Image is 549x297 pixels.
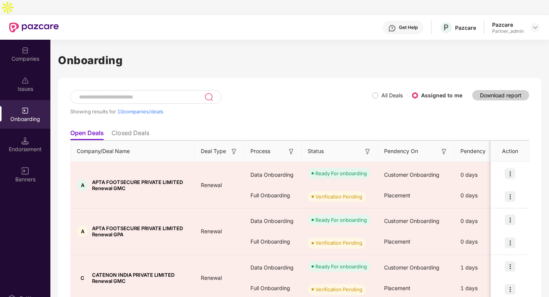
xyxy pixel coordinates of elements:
[492,28,524,34] div: Partner_admin
[384,218,439,224] span: Customer Onboarding
[315,239,362,247] div: Verification Pending
[204,92,213,102] img: svg+xml;base64,PHN2ZyB3aWR0aD0iMjQiIGhlaWdodD0iMjUiIHZpZXdCb3g9IjAgMCAyNCAyNSIgZmlsbD0ibm9uZSIgeG...
[384,171,439,178] span: Customer Onboarding
[315,286,362,293] div: Verification Pending
[532,24,538,31] img: svg+xml;base64,PHN2ZyBpZD0iRHJvcGRvd24tMzJ4MzIiIHhtbG5zPSJodHRwOi8vd3d3LnczLm9yZy8yMDAwL3N2ZyIgd2...
[505,168,515,179] img: icon
[21,137,29,145] img: svg+xml;base64,PHN2ZyB3aWR0aD0iMTQuNSIgaGVpZ2h0PSIxNC41IiB2aWV3Qm94PSIwIDAgMTYgMTYiIGZpbGw9Im5vbm...
[505,237,515,248] img: icon
[455,24,476,31] div: Pazcare
[384,285,410,291] span: Placement
[201,147,226,155] span: Deal Type
[315,193,362,200] div: Verification Pending
[21,107,29,115] img: svg+xml;base64,PHN2ZyB3aWR0aD0iMjAiIGhlaWdodD0iMjAiIHZpZXdCb3g9IjAgMCAyMCAyMCIgZmlsbD0ibm9uZSIgeG...
[491,141,529,162] th: Action
[364,148,371,155] img: svg+xml;base64,PHN2ZyB3aWR0aD0iMTYiIGhlaWdodD0iMTYiIHZpZXdCb3g9IjAgMCAxNiAxNiIgZmlsbD0ibm9uZSIgeG...
[454,185,512,206] div: 0 days
[70,129,104,140] li: Open Deals
[315,169,367,177] div: Ready For onboarding
[384,238,410,245] span: Placement
[117,108,163,115] span: 10 companies/deals
[58,52,541,69] h1: Onboarding
[21,47,29,54] img: svg+xml;base64,PHN2ZyBpZD0iQ29tcGFuaWVzIiB4bWxucz0iaHR0cDovL3d3dy53My5vcmcvMjAwMC9zdmciIHdpZHRoPS...
[384,147,418,155] span: Pendency On
[454,231,512,252] div: 0 days
[250,147,270,155] span: Process
[399,24,418,31] div: Get Help
[454,211,512,231] div: 0 days
[315,263,367,270] div: Ready For onboarding
[70,108,372,115] div: Showing results for
[244,257,302,278] div: Data Onboarding
[444,23,449,32] span: P
[287,148,295,155] img: svg+xml;base64,PHN2ZyB3aWR0aD0iMTYiIGhlaWdodD0iMTYiIHZpZXdCb3g9IjAgMCAxNiAxNiIgZmlsbD0ibm9uZSIgeG...
[195,182,228,188] span: Renewal
[388,24,396,32] img: svg+xml;base64,PHN2ZyBpZD0iSGVscC0zMngzMiIgeG1sbnM9Imh0dHA6Ly93d3cudzMub3JnLzIwMDAvc3ZnIiB3aWR0aD...
[21,167,29,175] img: svg+xml;base64,PHN2ZyB3aWR0aD0iMTYiIGhlaWdodD0iMTYiIHZpZXdCb3g9IjAgMCAxNiAxNiIgZmlsbD0ibm9uZSIgeG...
[505,215,515,225] img: icon
[440,148,448,155] img: svg+xml;base64,PHN2ZyB3aWR0aD0iMTYiIGhlaWdodD0iMTYiIHZpZXdCb3g9IjAgMCAxNiAxNiIgZmlsbD0ibm9uZSIgeG...
[9,23,59,32] img: New Pazcare Logo
[92,179,189,191] span: APTA FOOTSECURE PRIVATE LIMITED Renewal GMC
[454,257,512,278] div: 1 days
[244,211,302,231] div: Data Onboarding
[77,272,88,284] div: C
[421,92,462,98] label: Assigned to me
[492,21,524,28] div: Pazcare
[195,228,228,234] span: Renewal
[454,165,512,185] div: 0 days
[77,226,88,237] div: A
[244,231,302,252] div: Full Onboarding
[77,179,88,191] div: A
[195,274,228,281] span: Renewal
[92,225,189,237] span: APTA FOOTSECURE PRIVATE LIMITED Renewal GPA
[384,264,439,271] span: Customer Onboarding
[381,92,403,98] label: All Deals
[244,165,302,185] div: Data Onboarding
[244,185,302,206] div: Full Onboarding
[308,147,324,155] span: Status
[505,284,515,295] img: icon
[454,141,512,162] th: Pendency
[21,77,29,84] img: svg+xml;base64,PHN2ZyBpZD0iSXNzdWVzX2Rpc2FibGVkIiB4bWxucz0iaHR0cDovL3d3dy53My5vcmcvMjAwMC9zdmciIH...
[472,90,529,100] button: Download report
[505,191,515,202] img: icon
[230,148,238,155] img: svg+xml;base64,PHN2ZyB3aWR0aD0iMTYiIGhlaWdodD0iMTYiIHZpZXdCb3g9IjAgMCAxNiAxNiIgZmlsbD0ibm9uZSIgeG...
[71,141,195,162] th: Company/Deal Name
[384,192,410,199] span: Placement
[460,147,499,155] span: Pendency
[111,129,149,140] li: Closed Deals
[505,261,515,272] img: icon
[315,216,367,224] div: Ready For onboarding
[92,272,189,284] span: CATENON INDIA PRIVATE LIMITED Renewal GMC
